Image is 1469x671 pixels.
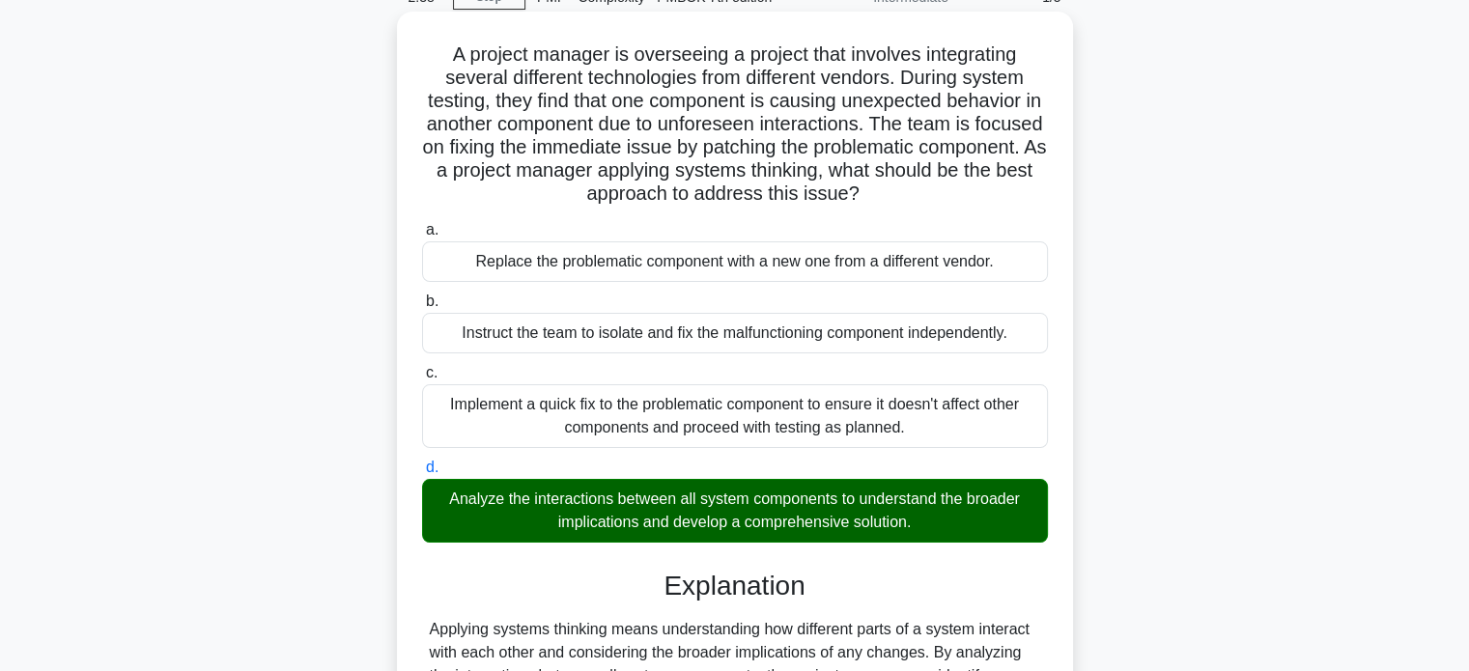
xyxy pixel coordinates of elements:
span: c. [426,364,438,380]
div: Replace the problematic component with a new one from a different vendor. [422,241,1048,282]
span: a. [426,221,438,238]
h3: Explanation [434,570,1036,602]
div: Implement a quick fix to the problematic component to ensure it doesn't affect other components a... [422,384,1048,448]
div: Analyze the interactions between all system components to understand the broader implications and... [422,479,1048,543]
span: b. [426,293,438,309]
div: Instruct the team to isolate and fix the malfunctioning component independently. [422,313,1048,353]
span: d. [426,459,438,475]
h5: A project manager is overseeing a project that involves integrating several different technologie... [420,42,1050,207]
